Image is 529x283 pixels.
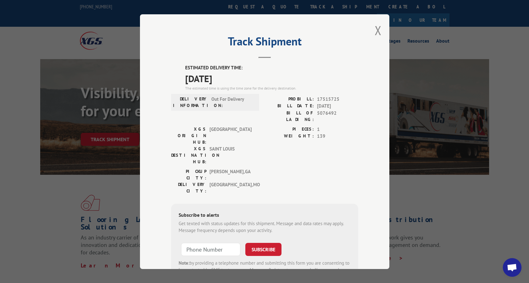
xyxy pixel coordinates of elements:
[245,243,281,256] button: SUBSCRIBE
[179,260,190,266] strong: Note:
[265,95,314,103] label: PROBILL:
[171,126,206,145] label: XGS ORIGIN HUB:
[375,22,382,39] button: Close modal
[179,259,351,281] div: by providing a telephone number and submitting this form you are consenting to be contacted by SM...
[317,109,358,123] span: 5076492
[181,243,240,256] input: Phone Number
[209,168,252,181] span: [PERSON_NAME] , GA
[209,126,252,145] span: [GEOGRAPHIC_DATA]
[317,103,358,110] span: [DATE]
[179,220,351,234] div: Get texted with status updates for this shipment. Message and data rates may apply. Message frequ...
[265,133,314,140] label: WEIGHT:
[211,95,253,109] span: Out For Delivery
[185,64,358,72] label: ESTIMATED DELIVERY TIME:
[265,103,314,110] label: BILL DATE:
[171,145,206,165] label: XGS DESTINATION HUB:
[317,95,358,103] span: 17515725
[171,168,206,181] label: PICKUP CITY:
[317,133,358,140] span: 139
[173,95,208,109] label: DELIVERY INFORMATION:
[185,71,358,85] span: [DATE]
[209,181,252,194] span: [GEOGRAPHIC_DATA] , MO
[171,181,206,194] label: DELIVERY CITY:
[185,85,358,91] div: The estimated time is using the time zone for the delivery destination.
[209,145,252,165] span: SAINT LOUIS
[265,109,314,123] label: BILL OF LADING:
[171,37,358,49] h2: Track Shipment
[265,126,314,133] label: PIECES:
[317,126,358,133] span: 1
[179,211,351,220] div: Subscribe to alerts
[503,258,522,277] a: Open chat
